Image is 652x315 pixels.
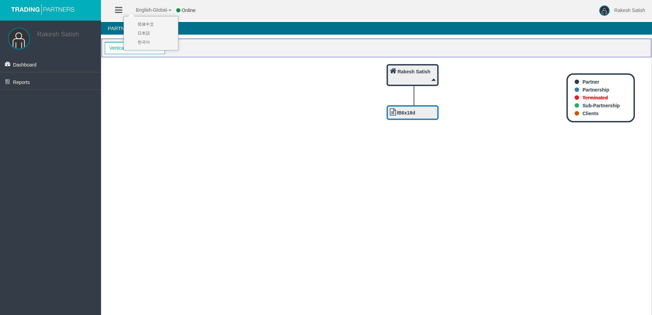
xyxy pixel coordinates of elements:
[129,38,175,46] a: 한국어
[105,43,152,53] span: VerticalTree
[614,8,645,13] span: Rakesh Satish
[182,8,195,13] span: Online
[583,103,620,108] b: Sub-Partnership
[13,80,30,85] span: Reports
[583,95,608,100] b: Terminated
[13,62,37,68] span: Dashboard
[599,5,610,16] img: user-image
[583,79,599,85] b: Partner
[129,29,175,37] a: 日本語
[583,87,609,93] b: Partnership
[127,7,167,13] span: English Global
[583,111,599,116] b: Clients
[9,3,77,15] img: logo.svg
[398,69,431,74] b: Rakesh Satish
[129,21,175,28] a: 简体中文
[101,22,652,35] h4: Partners Hierarchy
[37,31,79,38] a: Rakesh Satish
[397,110,416,116] b: IB6x18d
